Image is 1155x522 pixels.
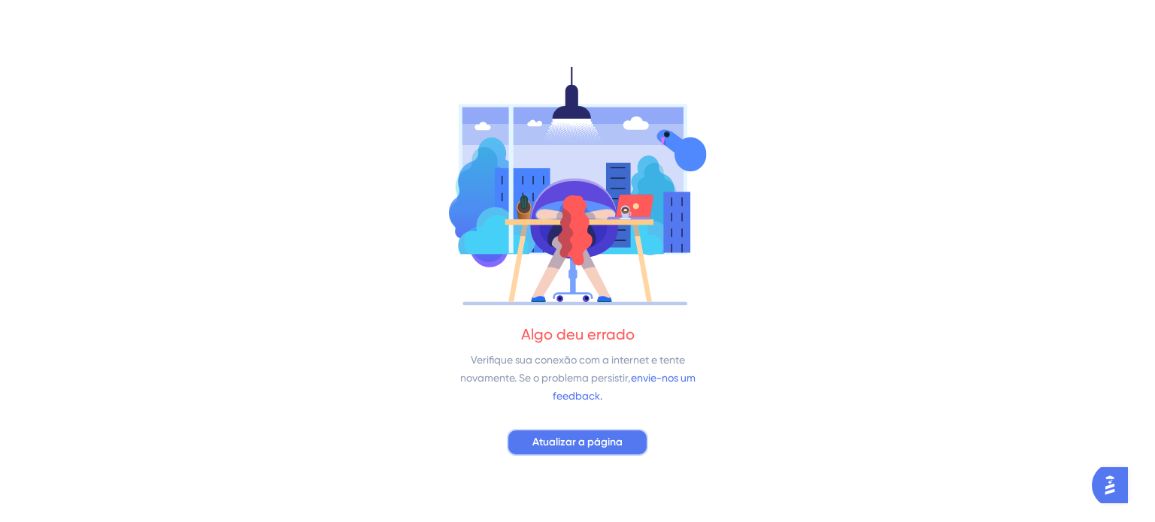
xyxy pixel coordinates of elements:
[532,436,623,448] font: Atualizar a página
[507,429,648,456] button: Atualizar a página
[1092,463,1137,508] iframe: Iniciador do Assistente de IA do UserGuiding
[521,325,635,343] font: Algo deu errado
[553,372,696,402] font: envie-nos um feedback.
[460,354,685,384] font: Verifique sua conexão com a internet e tente novamente. Se o problema persistir,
